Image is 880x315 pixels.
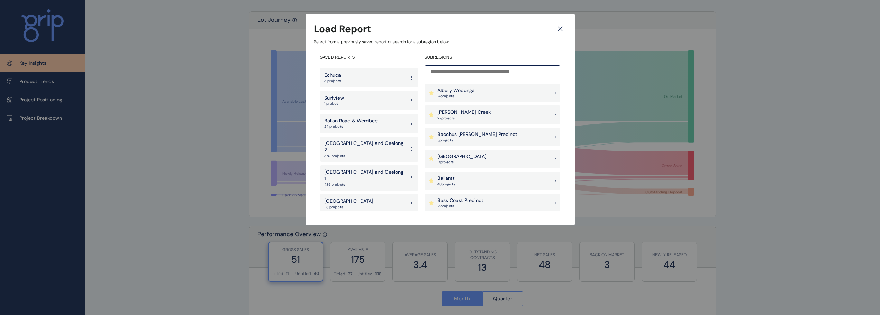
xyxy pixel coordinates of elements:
h4: SUBREGIONS [425,55,560,61]
p: 118 projects [324,205,373,210]
p: [GEOGRAPHIC_DATA] [437,153,487,160]
p: 17 project s [437,160,487,165]
p: 5 project s [437,138,517,143]
p: 439 projects [324,182,405,187]
p: Ballan Road & Werribee [324,118,378,124]
p: Surfview [324,95,344,102]
h4: SAVED REPORTS [320,55,418,61]
p: 24 projects [324,124,378,129]
p: Bacchus [PERSON_NAME] Precinct [437,131,517,138]
p: [GEOGRAPHIC_DATA] and Geelong 2 [324,140,405,154]
p: Ballarat [437,175,455,182]
p: 27 project s [437,116,491,121]
p: Select from a previously saved report or search for a subregion below... [314,39,566,45]
p: 3 projects [324,78,341,83]
p: 14 project s [437,94,475,99]
p: Echuca [324,72,341,79]
h3: Load Report [314,22,371,36]
p: Bass Coast Precinct [437,197,483,204]
p: [PERSON_NAME] Creek [437,109,491,116]
p: [GEOGRAPHIC_DATA] and Geelong 1 [324,169,405,182]
p: 48 project s [437,182,455,187]
p: 370 projects [324,154,405,158]
p: 1 project [324,101,344,106]
p: [GEOGRAPHIC_DATA] [324,198,373,205]
p: Albury Wodonga [437,87,475,94]
p: 13 project s [437,204,483,209]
